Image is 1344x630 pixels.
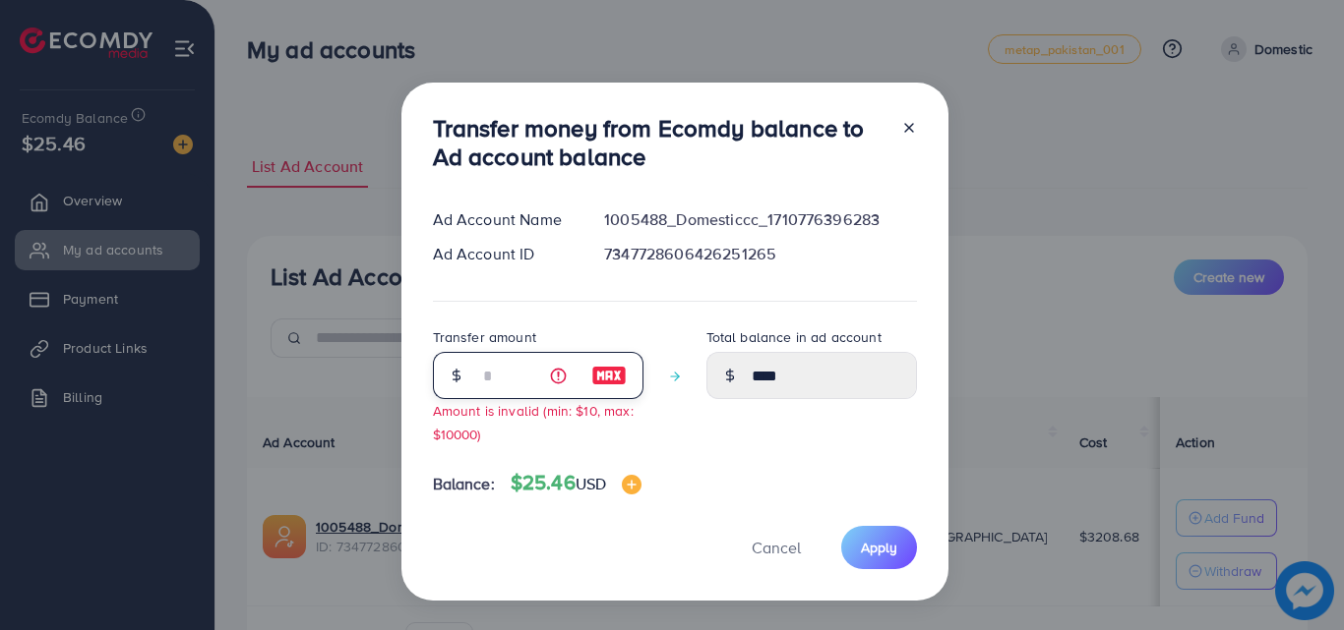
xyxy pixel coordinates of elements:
[511,471,641,495] h4: $25.46
[433,327,536,347] label: Transfer amount
[433,401,634,442] small: Amount is invalid (min: $10, max: $10000)
[706,327,882,347] label: Total balance in ad account
[727,526,825,568] button: Cancel
[841,526,917,568] button: Apply
[588,243,932,265] div: 7347728606426251265
[417,243,589,265] div: Ad Account ID
[433,114,886,171] h3: Transfer money from Ecomdy balance to Ad account balance
[591,364,627,387] img: image
[752,537,801,558] span: Cancel
[433,473,495,495] span: Balance:
[417,208,589,231] div: Ad Account Name
[622,475,641,494] img: image
[861,538,897,557] span: Apply
[588,208,932,231] div: 1005488_Domesticcc_1710776396283
[576,473,606,494] span: USD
